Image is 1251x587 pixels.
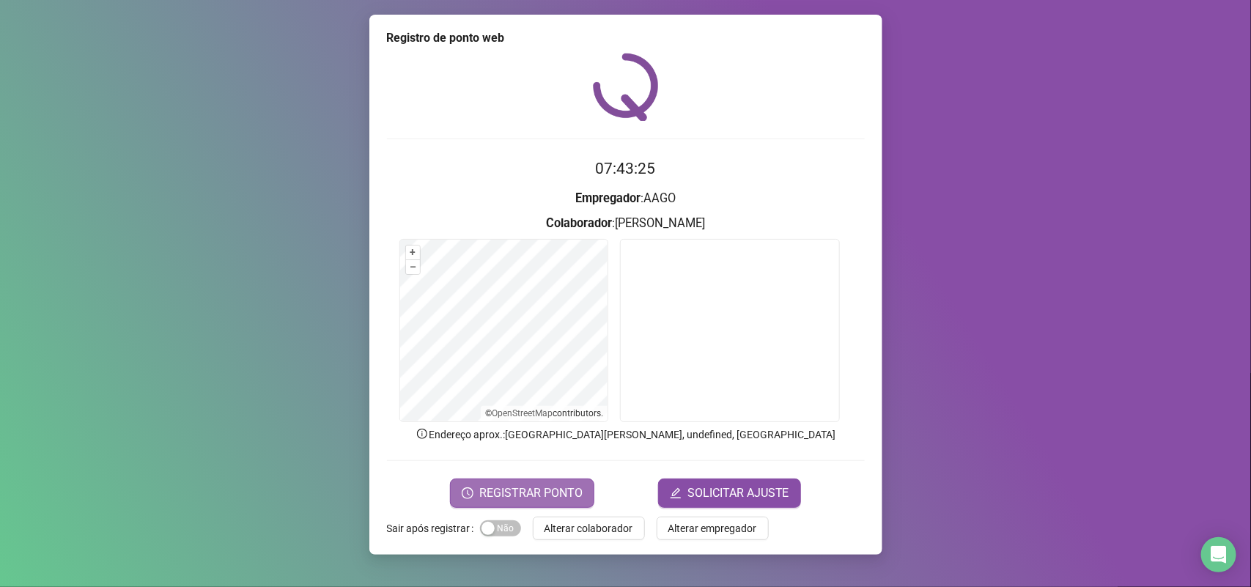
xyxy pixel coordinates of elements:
span: clock-circle [462,487,473,499]
button: + [406,245,420,259]
button: editSOLICITAR AJUSTE [658,479,801,508]
li: © contributors. [485,408,603,418]
button: – [406,260,420,274]
button: Alterar empregador [657,517,769,540]
div: Open Intercom Messenger [1201,537,1236,572]
time: 07:43:25 [596,160,656,177]
span: Alterar colaborador [545,520,633,536]
h3: : [PERSON_NAME] [387,214,865,233]
a: OpenStreetMap [492,408,553,418]
strong: Empregador [575,191,641,205]
span: SOLICITAR AJUSTE [687,484,789,502]
button: Alterar colaborador [533,517,645,540]
span: edit [670,487,682,499]
h3: : AAGO [387,189,865,208]
span: REGISTRAR PONTO [479,484,583,502]
label: Sair após registrar [387,517,480,540]
span: Alterar empregador [668,520,757,536]
p: Endereço aprox. : [GEOGRAPHIC_DATA][PERSON_NAME], undefined, [GEOGRAPHIC_DATA] [387,427,865,443]
img: QRPoint [593,53,659,121]
div: Registro de ponto web [387,29,865,47]
button: REGISTRAR PONTO [450,479,594,508]
span: info-circle [416,427,429,440]
strong: Colaborador [546,216,612,230]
